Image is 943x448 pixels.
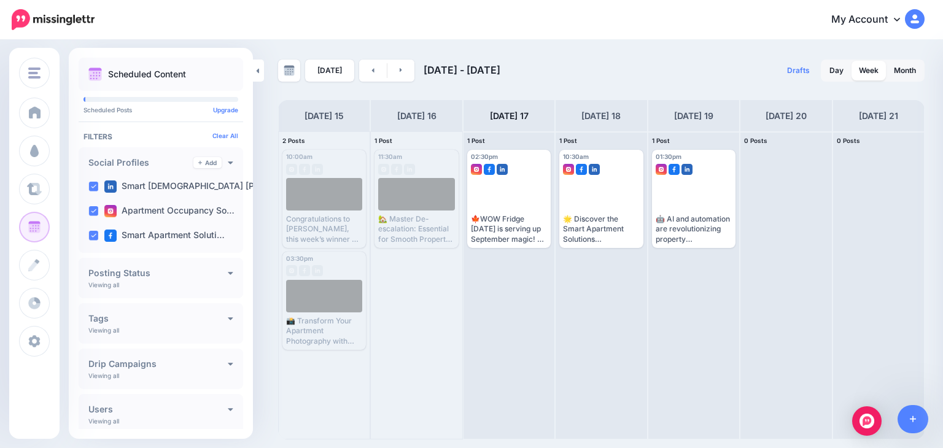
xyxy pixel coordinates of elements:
[780,60,817,82] a: Drafts
[286,316,362,346] div: 📸 Transform Your Apartment Photography with Night Magic 🌃✨ Huge thanks to @JDthecameraguy for thi...
[374,137,392,144] span: 1 Post
[674,109,713,123] h4: [DATE] 19
[88,405,228,414] h4: Users
[312,265,323,276] img: linkedin-grey-square.png
[669,164,680,175] img: facebook-square.png
[284,65,295,76] img: calendar-grey-darker.png
[88,417,119,425] p: Viewing all
[681,164,693,175] img: linkedin-square.png
[286,214,362,244] div: Congratulations to [PERSON_NAME], this week’s winner of the Smart Staffer Award! 🏆 We appreciate ...
[104,180,117,193] img: linkedin-square.png
[286,265,297,276] img: instagram-grey-square.png
[12,9,95,30] img: Missinglettr
[88,281,119,288] p: Viewing all
[213,106,238,114] a: Upgrade
[378,214,454,244] div: 🏡 Master De-escalation: Essential for Smooth Property Management 🔑 Follow [PERSON_NAME]'s proven ...
[299,265,310,276] img: facebook-grey-square.png
[88,158,193,167] h4: Social Profiles
[467,137,485,144] span: 1 Post
[471,153,498,160] span: 02:30pm
[744,137,767,144] span: 0 Posts
[391,164,402,175] img: facebook-grey-square.png
[656,153,681,160] span: 01:30pm
[563,164,574,175] img: instagram-square.png
[852,61,886,80] a: Week
[88,360,228,368] h4: Drip Campaigns
[563,153,589,160] span: 10:30am
[88,269,228,277] h4: Posting Status
[656,214,732,244] div: 🤖 AI and automation are revolutionizing property management marketing, according to Smart [DEMOGR...
[104,180,324,193] label: Smart [DEMOGRAPHIC_DATA] [PERSON_NAME]…
[104,230,117,242] img: facebook-square.png
[471,164,482,175] img: instagram-square.png
[104,205,235,217] label: Apartment Occupancy So…
[104,205,117,217] img: instagram-square.png
[286,164,297,175] img: instagram-grey-square.png
[299,164,310,175] img: facebook-grey-square.png
[397,109,437,123] h4: [DATE] 16
[822,61,851,80] a: Day
[563,214,639,244] div: 🌟 Discover the Smart Apartment Solutions Community! 🌟 🚀 Looking to master rental property managem...
[887,61,923,80] a: Month
[819,5,925,35] a: My Account
[212,132,238,139] a: Clear All
[490,109,529,123] h4: [DATE] 17
[104,230,225,242] label: Smart Apartment Soluti…
[559,137,577,144] span: 1 Post
[852,406,882,436] div: Open Intercom Messenger
[424,64,500,76] span: [DATE] - [DATE]
[378,164,389,175] img: instagram-grey-square.png
[656,164,667,175] img: instagram-square.png
[108,70,186,79] p: Scheduled Content
[83,107,238,113] p: Scheduled Posts
[88,372,119,379] p: Viewing all
[88,314,228,323] h4: Tags
[859,109,898,123] h4: [DATE] 21
[28,68,41,79] img: menu.png
[193,157,222,168] a: Add
[286,153,312,160] span: 10:00am
[471,214,547,244] div: 🍁WOW Fridge [DATE] is serving up September magic! 🏆 Our tour of amazing apartment fridges continu...
[378,153,402,160] span: 11:30am
[286,255,313,262] span: 03:30pm
[305,109,344,123] h4: [DATE] 15
[497,164,508,175] img: linkedin-square.png
[589,164,600,175] img: linkedin-square.png
[88,326,119,334] p: Viewing all
[484,164,495,175] img: facebook-square.png
[282,137,305,144] span: 2 Posts
[88,68,102,81] img: calendar.png
[83,132,238,141] h4: Filters
[652,137,670,144] span: 1 Post
[837,137,860,144] span: 0 Posts
[576,164,587,175] img: facebook-square.png
[305,60,354,82] a: [DATE]
[581,109,621,123] h4: [DATE] 18
[312,164,323,175] img: linkedin-grey-square.png
[766,109,807,123] h4: [DATE] 20
[787,67,810,74] span: Drafts
[404,164,415,175] img: linkedin-grey-square.png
